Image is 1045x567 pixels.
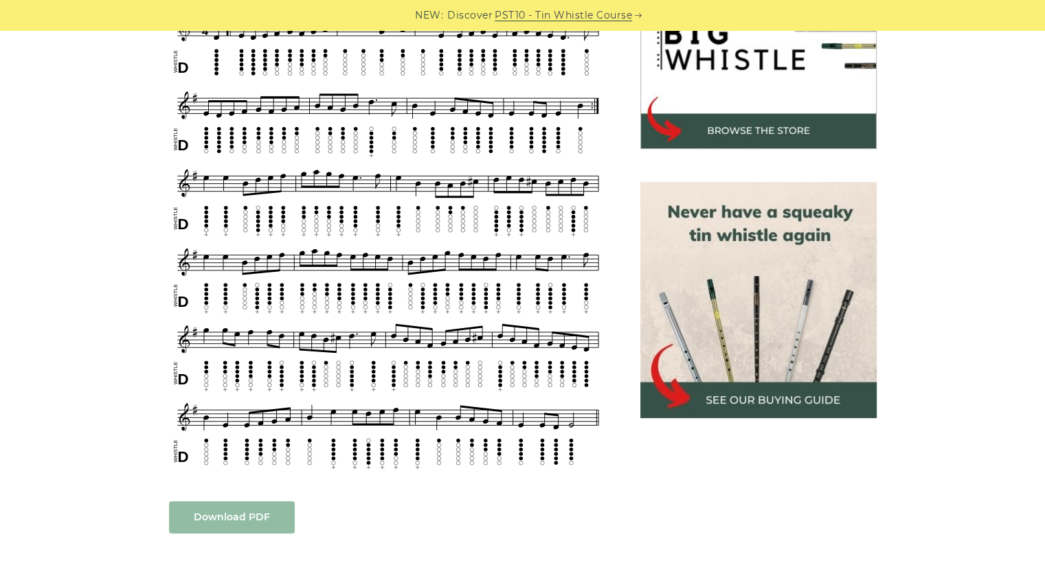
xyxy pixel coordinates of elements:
a: Download PDF [169,501,295,533]
img: tin whistle buying guide [640,182,877,418]
span: NEW: [415,8,443,23]
a: PST10 - Tin Whistle Course [495,8,632,23]
span: Discover [447,8,493,23]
